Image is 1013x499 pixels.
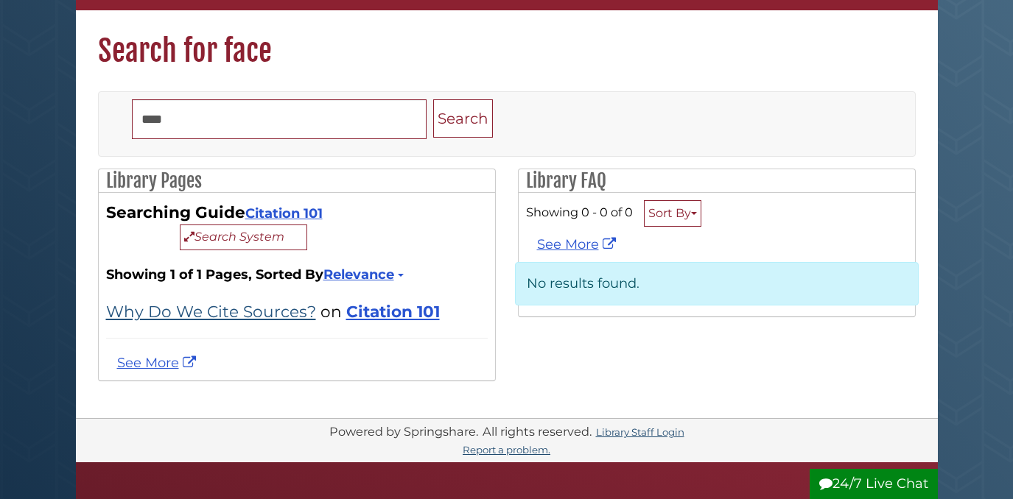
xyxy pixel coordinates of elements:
h2: Library Pages [99,169,495,193]
div: Powered by Springshare. [327,424,480,439]
a: See more face results [117,355,200,371]
span: Showing 0 - 0 of 0 [526,205,633,219]
button: Search System [180,224,307,250]
button: Search [433,99,493,138]
a: See More [537,236,620,252]
a: Report a problem. [463,444,550,456]
p: No results found. [515,262,919,305]
a: Citation 101 [346,302,440,321]
div: All rights reserved. [480,424,594,439]
a: Relevance [323,266,402,283]
a: Library Staff Login [596,426,684,438]
span: on [320,302,342,321]
button: Sort By [644,200,701,227]
h2: Library FAQ [519,169,915,193]
button: 24/7 Live Chat [810,469,938,499]
div: Searching Guide [106,200,488,250]
a: Why Do We Cite Sources? [106,302,316,321]
strong: Showing 1 of 1 Pages, Sorted By [106,265,488,285]
a: Citation 101 [245,205,323,222]
h1: Search for face [76,10,938,69]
